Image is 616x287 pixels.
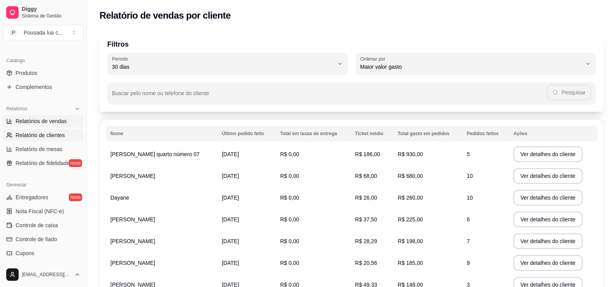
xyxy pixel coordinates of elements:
[355,238,377,244] span: R$ 28,29
[462,126,509,141] th: Pedidos feitos
[6,106,27,112] span: Relatórios
[398,195,423,201] span: R$ 260,00
[16,249,34,257] span: Cupons
[467,195,473,201] span: 10
[16,117,67,125] span: Relatórios de vendas
[398,260,423,266] span: R$ 185,00
[16,207,64,215] span: Nota Fiscal (NFC-e)
[110,260,155,266] span: [PERSON_NAME]
[16,83,52,91] span: Complementos
[222,216,239,223] span: [DATE]
[398,216,423,223] span: R$ 225,00
[110,238,155,244] span: [PERSON_NAME]
[112,92,547,100] input: Buscar pelo nome ou telefone do cliente
[22,271,71,278] span: [EMAIL_ADDRESS][DOMAIN_NAME]
[3,205,84,217] a: Nota Fiscal (NFC-e)
[280,195,299,201] span: R$ 0,00
[355,195,377,201] span: R$ 26,00
[393,126,462,141] th: Total gasto em pedidos
[351,126,393,141] th: Ticket médio
[24,29,63,37] div: Pousada lua c ...
[356,53,596,75] button: Ordenar porMaior valor gasto
[513,212,583,227] button: Ver detalhes do cliente
[398,238,423,244] span: R$ 198,00
[16,159,70,167] span: Relatório de fidelidade
[467,216,470,223] span: 6
[355,216,377,223] span: R$ 37,50
[276,126,351,141] th: Total em taxas de entrega
[222,173,239,179] span: [DATE]
[112,63,334,71] span: 30 dias
[398,173,423,179] span: R$ 680,00
[355,173,377,179] span: R$ 68,00
[3,129,84,141] a: Relatório de clientes
[467,238,470,244] span: 7
[3,67,84,79] a: Produtos
[217,126,276,141] th: Último pedido feito
[513,255,583,271] button: Ver detalhes do cliente
[355,151,380,157] span: R$ 186,00
[3,233,84,245] a: Controle de fiado
[360,56,388,62] label: Ordenar por
[16,69,37,77] span: Produtos
[3,54,84,67] div: Catálogo
[509,126,597,141] th: Ações
[280,238,299,244] span: R$ 0,00
[16,221,58,229] span: Controle de caixa
[467,260,470,266] span: 9
[22,6,80,13] span: Diggy
[3,191,84,204] a: Entregadoresnovo
[222,195,239,201] span: [DATE]
[513,146,583,162] button: Ver detalhes do cliente
[222,238,239,244] span: [DATE]
[222,260,239,266] span: [DATE]
[280,216,299,223] span: R$ 0,00
[513,233,583,249] button: Ver detalhes do cliente
[3,25,84,40] button: Select a team
[10,29,17,37] span: P
[3,3,84,22] a: DiggySistema de Gestão
[3,265,84,284] button: [EMAIL_ADDRESS][DOMAIN_NAME]
[112,56,131,62] label: Período
[467,173,473,179] span: 10
[110,195,129,201] span: Dayane
[280,151,299,157] span: R$ 0,00
[3,81,84,93] a: Complementos
[280,260,299,266] span: R$ 0,00
[3,247,84,259] a: Cupons
[110,151,200,157] span: [PERSON_NAME] quarto número 07
[106,126,217,141] th: Nome
[16,235,57,243] span: Controle de fiado
[3,143,84,155] a: Relatório de mesas
[280,173,299,179] span: R$ 0,00
[3,157,84,169] a: Relatório de fidelidadenovo
[513,190,583,205] button: Ver detalhes do cliente
[99,9,231,22] h2: Relatório de vendas por cliente
[16,193,48,201] span: Entregadores
[110,173,155,179] span: [PERSON_NAME]
[107,53,348,75] button: Período30 dias
[398,151,423,157] span: R$ 930,00
[222,151,239,157] span: [DATE]
[3,261,84,273] a: Clientes
[467,151,470,157] span: 5
[355,260,377,266] span: R$ 20,56
[3,179,84,191] div: Gerenciar
[22,13,80,19] span: Sistema de Gestão
[107,39,596,50] p: Filtros
[3,219,84,231] a: Controle de caixa
[513,168,583,184] button: Ver detalhes do cliente
[16,131,65,139] span: Relatório de clientes
[110,216,155,223] span: [PERSON_NAME]
[3,115,84,127] a: Relatórios de vendas
[360,63,582,71] span: Maior valor gasto
[16,145,63,153] span: Relatório de mesas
